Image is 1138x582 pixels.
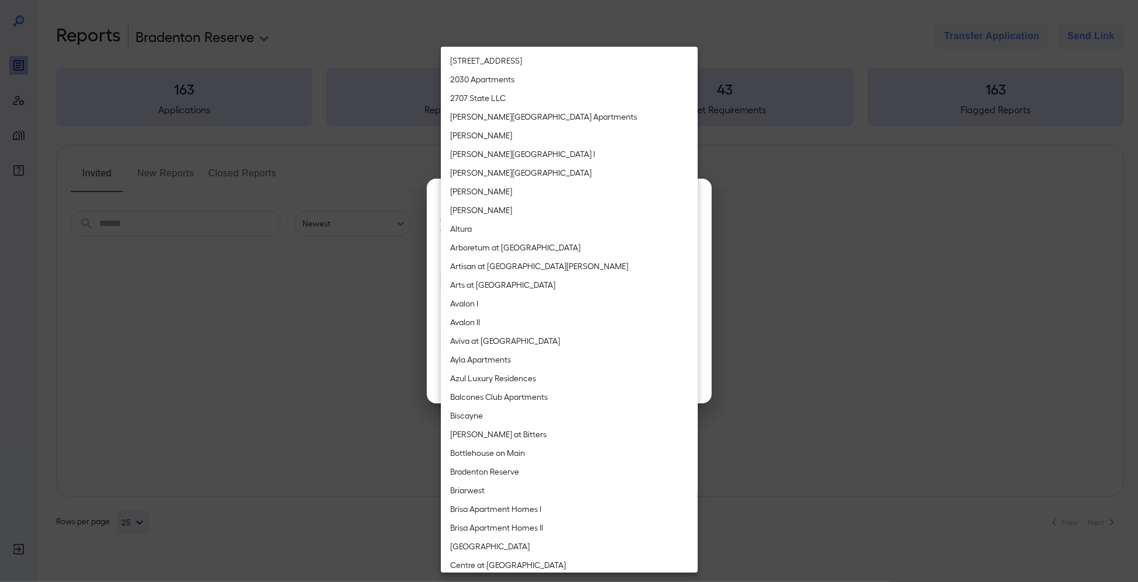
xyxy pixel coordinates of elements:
li: Altura [441,219,698,238]
li: [PERSON_NAME] [441,126,698,145]
li: Centre at [GEOGRAPHIC_DATA] [441,556,698,574]
li: Azul Luxury Residences [441,369,698,388]
li: Avalon II [441,313,698,332]
li: [PERSON_NAME][GEOGRAPHIC_DATA] I [441,145,698,163]
li: Arts at [GEOGRAPHIC_DATA] [441,276,698,294]
li: [PERSON_NAME] at Bitters [441,425,698,444]
li: Ayla Apartments [441,350,698,369]
li: [PERSON_NAME][GEOGRAPHIC_DATA] Apartments [441,107,698,126]
li: Artisan at [GEOGRAPHIC_DATA][PERSON_NAME] [441,257,698,276]
li: 2707 State LLC [441,89,698,107]
li: Arboretum at [GEOGRAPHIC_DATA] [441,238,698,257]
li: Aviva at [GEOGRAPHIC_DATA] [441,332,698,350]
li: [PERSON_NAME] [441,201,698,219]
li: [STREET_ADDRESS] [441,51,698,70]
li: Brisa Apartment Homes II [441,518,698,537]
li: Balcones Club Apartments [441,388,698,406]
li: Briarwest [441,481,698,500]
li: [GEOGRAPHIC_DATA] [441,537,698,556]
li: [PERSON_NAME] [441,182,698,201]
li: Avalon I [441,294,698,313]
li: Brisa Apartment Homes I [441,500,698,518]
li: Bradenton Reserve [441,462,698,481]
li: Biscayne [441,406,698,425]
li: [PERSON_NAME][GEOGRAPHIC_DATA] [441,163,698,182]
li: 2030 Apartments [441,70,698,89]
li: Bottlehouse on Main [441,444,698,462]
